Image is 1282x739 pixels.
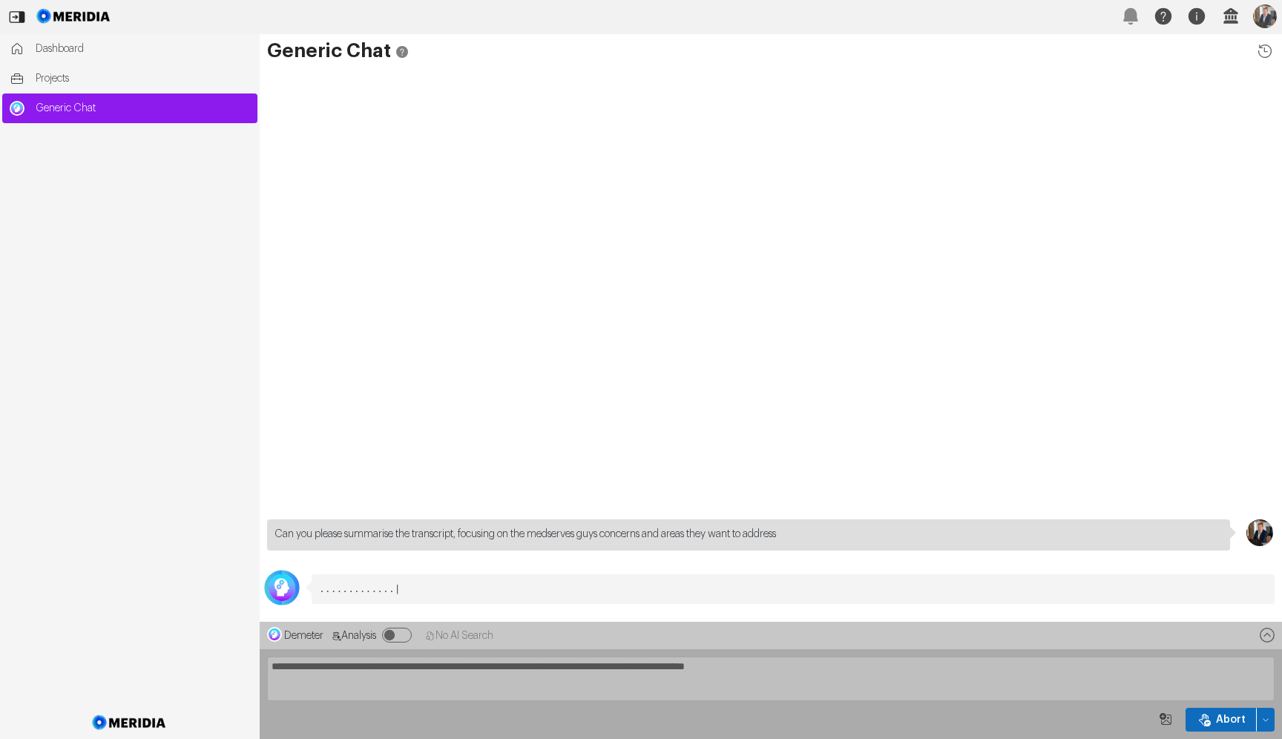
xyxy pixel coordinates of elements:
[36,101,250,116] span: Generic Chat
[284,631,323,641] span: Demeter
[2,93,257,123] a: Generic ChatGeneric Chat
[331,631,341,641] svg: Analysis
[36,42,250,56] span: Dashboard
[10,101,24,116] img: Generic Chat
[267,627,282,642] img: Demeter
[1154,708,1178,732] button: Image Query
[341,631,376,641] span: Analysis
[90,706,169,739] img: Meridia Logo
[36,71,250,86] span: Projects
[2,64,257,93] a: Projects
[1186,708,1257,732] button: Abort
[319,582,1267,597] pre: .............
[425,631,435,641] svg: No AI Search
[275,527,1223,542] p: Can you please summarise the transcript, focusing on the medserves guys concerns and areas they w...
[267,42,1275,61] h1: Generic Chat
[1216,712,1246,727] span: Abort
[269,574,295,601] img: Avatar Icon
[435,631,493,641] span: No AI Search
[1246,519,1273,546] img: Profile Icon
[259,565,305,611] img: Loading
[1257,708,1275,732] button: Abort
[2,34,257,64] a: Dashboard
[1253,4,1277,28] img: Profile Icon
[267,574,297,589] div: George
[1245,519,1275,534] div: Jon Brookes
